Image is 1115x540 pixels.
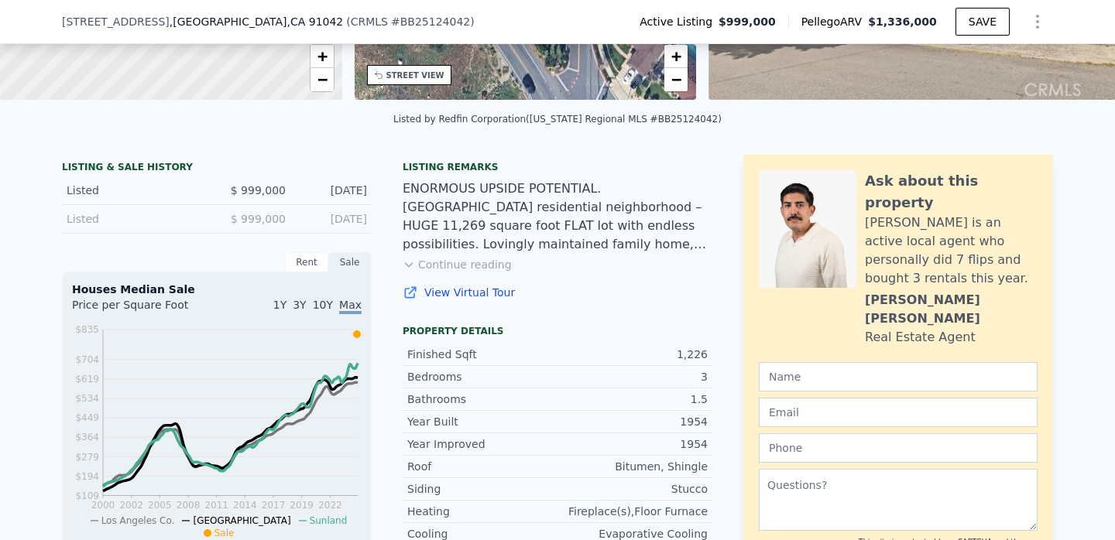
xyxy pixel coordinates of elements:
[67,183,204,198] div: Listed
[868,15,937,28] span: $1,336,000
[403,161,712,173] div: Listing remarks
[204,500,228,511] tspan: 2011
[170,14,343,29] span: , [GEOGRAPHIC_DATA]
[759,398,1038,427] input: Email
[865,291,1038,328] div: [PERSON_NAME] [PERSON_NAME]
[262,500,286,511] tspan: 2017
[865,214,1038,288] div: [PERSON_NAME] is an active local agent who personally did 7 flips and bought 3 rentals this year.
[386,70,444,81] div: STREET VIEW
[759,433,1038,463] input: Phone
[298,183,367,198] div: [DATE]
[318,500,342,511] tspan: 2022
[403,325,712,337] div: Property details
[1022,6,1053,37] button: Show Options
[865,328,976,347] div: Real Estate Agent
[407,459,557,474] div: Roof
[233,500,257,511] tspan: 2014
[393,114,722,125] div: Listed by Redfin Corporation ([US_STATE] Regional MLS #BB25124042)
[403,179,712,254] div: ENORMOUS UPSIDE POTENTIAL. [GEOGRAPHIC_DATA] residential neighborhood – HUGE 11,269 square foot F...
[75,324,99,335] tspan: $835
[67,211,204,227] div: Listed
[391,15,470,28] span: # BB25124042
[339,299,362,314] span: Max
[317,46,327,66] span: +
[310,68,334,91] a: Zoom out
[955,8,1010,36] button: SAVE
[75,471,99,482] tspan: $194
[75,393,99,404] tspan: $534
[557,459,708,474] div: Bitumen, Shingle
[285,252,328,272] div: Rent
[148,500,172,511] tspan: 2005
[75,374,99,384] tspan: $619
[119,500,143,511] tspan: 2002
[231,184,286,197] span: $ 999,000
[557,391,708,407] div: 1.5
[310,45,334,68] a: Zoom in
[407,481,557,497] div: Siding
[671,46,681,66] span: +
[351,15,388,28] span: CRMLS
[193,515,290,526] span: [GEOGRAPHIC_DATA]
[664,68,688,91] a: Zoom out
[557,481,708,497] div: Stucco
[91,500,115,511] tspan: 2000
[75,412,99,423] tspan: $449
[72,282,362,297] div: Houses Median Sale
[75,490,99,501] tspan: $109
[310,515,348,526] span: Sunland
[403,285,712,300] a: View Virtual Tour
[407,391,557,407] div: Bathrooms
[286,15,343,28] span: , CA 91042
[273,299,286,311] span: 1Y
[407,347,557,362] div: Finished Sqft
[293,299,306,311] span: 3Y
[317,70,327,89] span: −
[671,70,681,89] span: −
[403,257,512,272] button: Continue reading
[557,347,708,362] div: 1,226
[557,414,708,429] div: 1954
[407,436,557,452] div: Year Improved
[719,14,776,29] span: $999,000
[346,14,474,29] div: ( )
[759,362,1038,391] input: Name
[313,299,333,311] span: 10Y
[177,500,201,511] tspan: 2008
[75,432,99,443] tspan: $364
[865,170,1038,214] div: Ask about this property
[664,45,688,68] a: Zoom in
[801,14,869,29] span: Pellego ARV
[72,297,217,322] div: Price per Square Foot
[557,504,708,519] div: Fireplace(s),Floor Furnace
[101,515,175,526] span: Los Angeles Co.
[231,213,286,225] span: $ 999,000
[214,528,235,538] span: Sale
[62,14,170,29] span: [STREET_ADDRESS]
[557,436,708,452] div: 1954
[62,161,372,176] div: LISTING & SALE HISTORY
[407,504,557,519] div: Heating
[407,414,557,429] div: Year Built
[75,452,99,463] tspan: $279
[290,500,314,511] tspan: 2019
[640,14,719,29] span: Active Listing
[557,369,708,384] div: 3
[328,252,372,272] div: Sale
[75,354,99,365] tspan: $704
[298,211,367,227] div: [DATE]
[407,369,557,384] div: Bedrooms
